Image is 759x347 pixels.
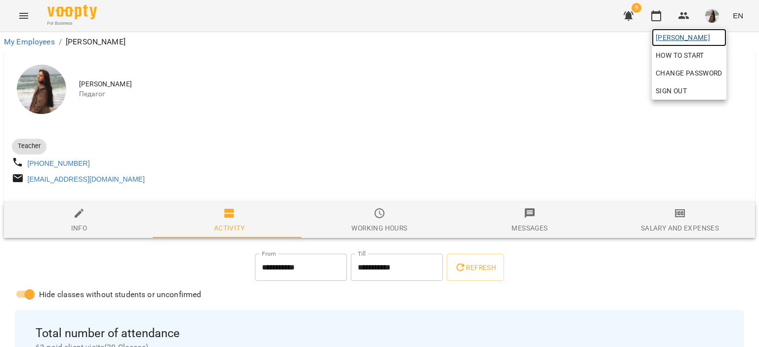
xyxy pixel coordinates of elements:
[652,82,726,100] button: Sign Out
[656,67,722,79] span: Change Password
[656,32,722,43] span: [PERSON_NAME]
[656,49,704,61] span: How to start
[652,64,726,82] a: Change Password
[652,29,726,46] a: [PERSON_NAME]
[652,46,708,64] a: How to start
[656,85,687,97] span: Sign Out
